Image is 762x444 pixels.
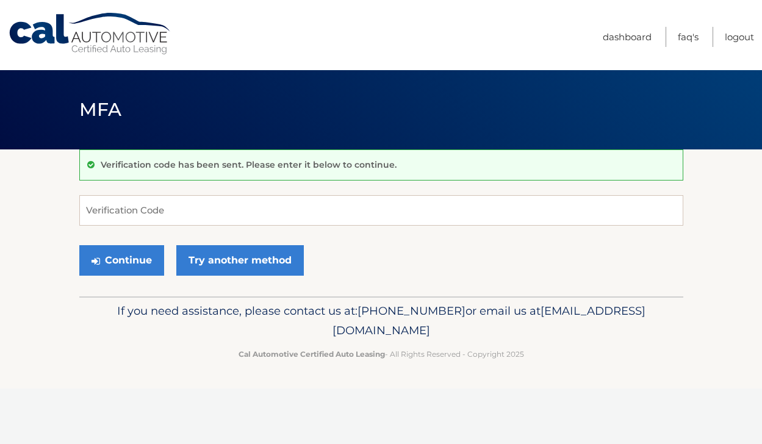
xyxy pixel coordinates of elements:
a: Logout [725,27,754,47]
span: [PHONE_NUMBER] [358,304,465,318]
p: Verification code has been sent. Please enter it below to continue. [101,159,397,170]
input: Verification Code [79,195,683,226]
a: Cal Automotive [8,12,173,56]
span: MFA [79,98,122,121]
p: If you need assistance, please contact us at: or email us at [87,301,675,340]
a: Try another method [176,245,304,276]
span: [EMAIL_ADDRESS][DOMAIN_NAME] [332,304,645,337]
strong: Cal Automotive Certified Auto Leasing [239,349,385,359]
a: Dashboard [603,27,652,47]
p: - All Rights Reserved - Copyright 2025 [87,348,675,360]
a: FAQ's [678,27,699,47]
button: Continue [79,245,164,276]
